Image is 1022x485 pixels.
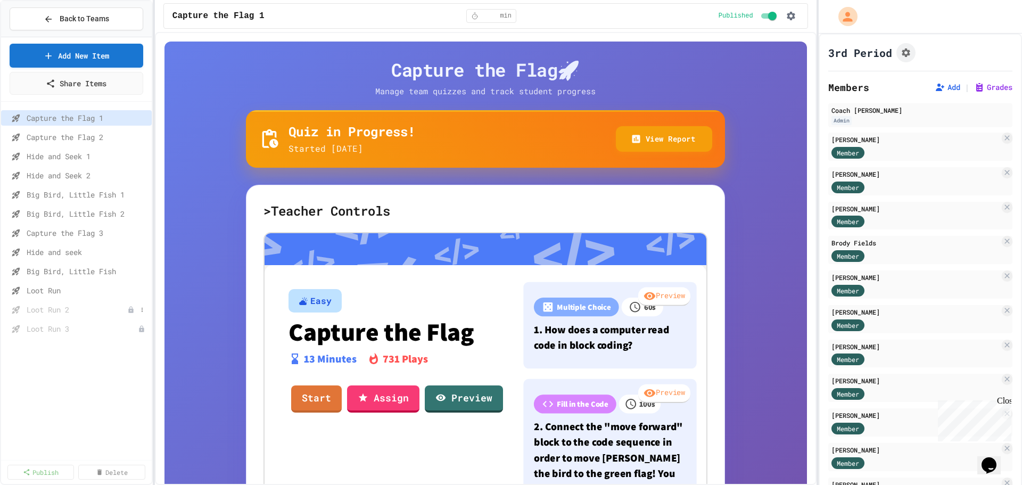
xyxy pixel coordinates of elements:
[310,294,332,307] div: Easy
[638,384,690,403] div: Preview
[719,12,753,20] span: Published
[831,376,1000,385] div: [PERSON_NAME]
[366,85,605,97] p: Manage team quizzes and track student progress
[4,4,73,68] div: Chat with us now!Close
[500,12,512,20] span: min
[837,458,859,468] span: Member
[10,7,143,30] button: Back to Teams
[831,204,1000,213] div: [PERSON_NAME]
[837,286,859,295] span: Member
[289,142,415,155] p: Started [DATE]
[831,135,1000,144] div: [PERSON_NAME]
[719,10,779,22] div: Content is published and visible to students
[263,202,707,219] h5: > Teacher Controls
[27,285,147,296] span: Loot Run
[27,304,127,315] span: Loot Run 2
[138,325,145,333] div: Unpublished
[831,342,1000,351] div: [PERSON_NAME]
[289,318,504,346] p: Capture the Flag
[27,227,147,239] span: Capture the Flag 3
[831,105,1009,115] div: Coach [PERSON_NAME]
[289,123,415,140] h5: Quiz in Progress!
[246,59,725,81] h4: Capture the Flag 🚀
[27,131,147,143] span: Capture the Flag 2
[137,305,147,315] button: More options
[837,217,859,226] span: Member
[27,323,138,334] span: Loot Run 3
[557,301,611,313] p: Multiple Choice
[827,4,860,29] div: My Account
[638,287,690,306] div: Preview
[831,445,1000,455] div: [PERSON_NAME]
[347,385,419,413] a: Assign
[172,10,265,22] span: Capture the Flag 1
[831,238,1000,248] div: Brody Fields
[534,322,686,353] p: 1. How does a computer read code in block coding?
[965,81,970,94] span: |
[27,112,147,124] span: Capture the Flag 1
[934,396,1011,441] iframe: chat widget
[837,389,859,399] span: Member
[837,320,859,330] span: Member
[831,307,1000,317] div: [PERSON_NAME]
[828,45,892,60] h1: 3rd Period
[60,13,109,24] span: Back to Teams
[7,465,74,480] a: Publish
[831,116,852,125] div: Admin
[78,465,145,480] a: Delete
[935,82,960,93] button: Add
[896,43,916,62] button: Assignment Settings
[557,398,608,410] p: Fill in the Code
[837,355,859,364] span: Member
[640,398,655,410] p: 100 s
[837,183,859,192] span: Member
[27,170,147,181] span: Hide and Seek 2
[837,148,859,158] span: Member
[974,82,1012,93] button: Grades
[10,72,143,95] a: Share Items
[837,424,859,433] span: Member
[837,251,859,261] span: Member
[10,44,143,68] a: Add New Item
[304,351,357,367] p: 13 Minutes
[27,189,147,200] span: Big Bird, Little Fish 1
[127,306,135,314] div: Unpublished
[831,273,1000,282] div: [PERSON_NAME]
[27,208,147,219] span: Big Bird, Little Fish 2
[831,410,1000,420] div: [PERSON_NAME]
[828,80,869,95] h2: Members
[291,385,342,413] a: Start
[27,246,147,258] span: Hide and seek
[383,351,428,367] p: 731 Plays
[644,301,656,313] p: 60 s
[425,385,503,413] a: Preview
[616,126,713,152] button: View Report
[27,266,147,277] span: Big Bird, Little Fish
[27,151,147,162] span: Hide and Seek 1
[977,442,1011,474] iframe: chat widget
[831,169,1000,179] div: [PERSON_NAME]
